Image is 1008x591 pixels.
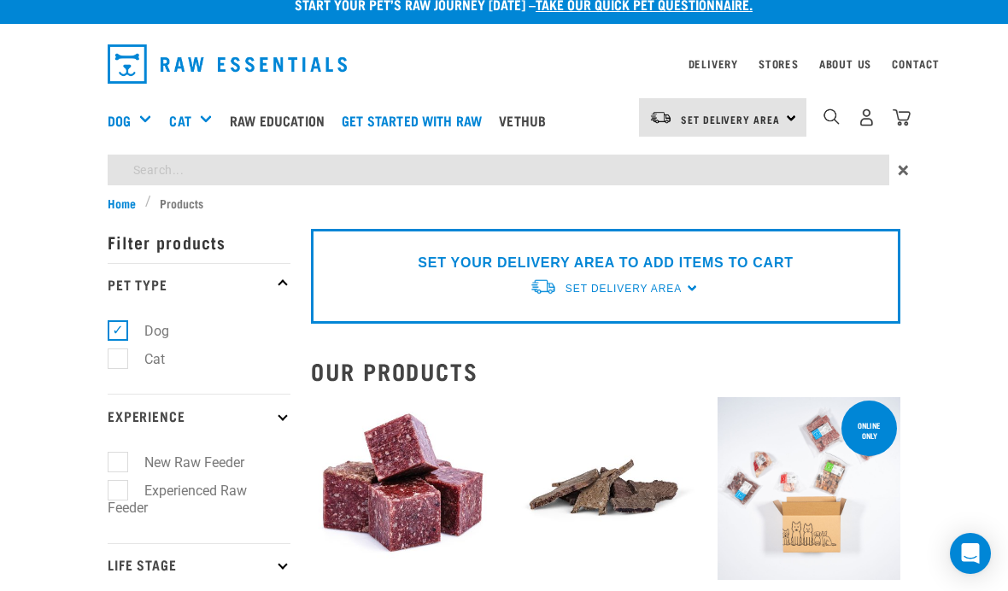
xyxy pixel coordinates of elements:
span: Home [108,194,136,212]
div: Open Intercom Messenger [950,533,991,574]
label: Dog [117,320,176,342]
label: Experienced Raw Feeder [108,480,247,519]
p: SET YOUR DELIVERY AREA TO ADD ITEMS TO CART [418,253,793,273]
label: Cat [117,348,172,370]
span: × [898,155,909,185]
a: Cat [169,110,190,131]
h2: Our Products [311,358,900,384]
a: About Us [819,61,871,67]
div: Online Only [841,413,897,448]
p: Pet Type [108,263,290,306]
nav: breadcrumbs [108,194,900,212]
span: Set Delivery Area [566,283,682,295]
img: Stack Of Freeze Dried Beef Liver For Pets [514,397,697,580]
a: Delivery [689,61,738,67]
img: Dog 0 2sec [718,397,900,580]
img: home-icon@2x.png [893,108,911,126]
p: Experience [108,394,290,436]
img: home-icon-1@2x.png [823,108,840,125]
img: Raw Essentials Logo [108,44,347,84]
img: van-moving.png [649,110,672,126]
a: Dog [108,110,131,131]
span: Set Delivery Area [681,116,780,122]
label: New Raw Feeder [117,452,251,473]
img: Whole Minced Rabbit Cubes 01 [311,397,494,580]
p: Life Stage [108,543,290,586]
a: Home [108,194,145,212]
a: Raw Education [226,86,337,155]
input: Search... [108,155,889,185]
a: Stores [759,61,799,67]
img: user.png [858,108,876,126]
p: Filter products [108,220,290,263]
a: Get started with Raw [337,86,495,155]
nav: dropdown navigation [94,38,914,91]
a: Vethub [495,86,559,155]
a: Contact [892,61,940,67]
img: van-moving.png [530,278,557,295]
